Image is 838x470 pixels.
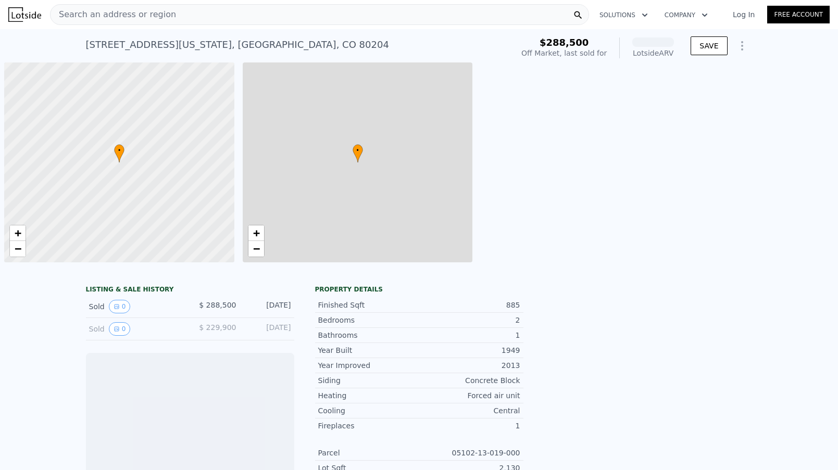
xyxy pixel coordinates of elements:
[419,421,520,431] div: 1
[86,37,389,52] div: [STREET_ADDRESS][US_STATE] , [GEOGRAPHIC_DATA] , CO 80204
[253,242,259,255] span: −
[419,448,520,458] div: 05102-13-019-000
[318,390,419,401] div: Heating
[720,9,767,20] a: Log In
[315,285,523,294] div: Property details
[419,405,520,416] div: Central
[109,300,131,313] button: View historical data
[8,7,41,22] img: Lotside
[318,448,419,458] div: Parcel
[318,360,419,371] div: Year Improved
[318,300,419,310] div: Finished Sqft
[10,241,26,257] a: Zoom out
[318,330,419,340] div: Bathrooms
[318,421,419,431] div: Fireplaces
[540,37,589,48] span: $288,500
[199,323,236,332] span: $ 229,900
[109,322,131,336] button: View historical data
[767,6,830,23] a: Free Account
[10,225,26,241] a: Zoom in
[318,375,419,386] div: Siding
[632,48,674,58] div: Lotside ARV
[318,345,419,355] div: Year Built
[318,315,419,325] div: Bedrooms
[248,225,264,241] a: Zoom in
[521,48,607,58] div: Off Market, last sold for
[656,6,716,24] button: Company
[253,226,259,239] span: +
[89,300,182,313] div: Sold
[419,375,520,386] div: Concrete Block
[51,8,176,21] span: Search an address or region
[318,405,419,416] div: Cooling
[248,241,264,257] a: Zoom out
[419,315,520,325] div: 2
[245,322,291,336] div: [DATE]
[15,226,21,239] span: +
[353,144,363,162] div: •
[353,146,363,155] span: •
[86,285,294,296] div: LISTING & SALE HISTORY
[419,345,520,355] div: 1949
[89,322,182,336] div: Sold
[245,300,291,313] div: [DATE]
[419,300,520,310] div: 885
[114,144,124,162] div: •
[591,6,656,24] button: Solutions
[419,360,520,371] div: 2013
[114,146,124,155] span: •
[732,35,753,56] button: Show Options
[199,301,236,309] span: $ 288,500
[15,242,21,255] span: −
[419,390,520,401] div: Forced air unit
[691,36,727,55] button: SAVE
[419,330,520,340] div: 1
